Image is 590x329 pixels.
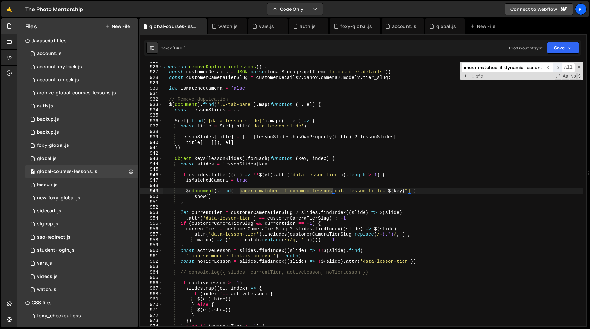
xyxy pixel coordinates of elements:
[140,216,163,221] div: 954
[140,264,163,270] div: 963
[37,169,97,175] div: global-courses-lessons.js
[37,143,69,148] div: foxy-global.js
[140,91,163,97] div: 931
[553,63,562,72] span: ​
[37,247,75,253] div: student-login.js
[37,208,61,214] div: sidecart.js
[140,297,163,302] div: 969
[140,129,163,135] div: 938
[140,302,163,308] div: 970
[140,145,163,151] div: 941
[37,261,52,266] div: vars.js
[25,244,138,257] div: 13533/46953.js
[37,116,59,122] div: backup.js
[37,274,58,280] div: videos.js
[140,232,163,237] div: 957
[37,195,80,201] div: new-foxy-global.js
[140,242,163,248] div: 959
[140,199,163,205] div: 951
[140,307,163,313] div: 971
[37,313,81,319] div: foxy_checkout.css
[140,194,163,200] div: 950
[505,3,573,15] a: Connect to Webflow
[140,102,163,107] div: 933
[555,73,561,80] span: RegExp Search
[140,205,163,210] div: 952
[140,226,163,232] div: 956
[25,113,138,126] div: 13533/45031.js
[161,45,186,51] div: Saved
[140,75,163,81] div: 928
[25,47,138,60] div: 13533/34220.js
[25,152,138,165] div: 13533/39483.js
[462,63,544,72] input: Search for
[25,309,138,322] div: 13533/38507.css
[140,275,163,281] div: 965
[140,188,163,194] div: 949
[17,34,138,47] div: Javascript files
[31,170,35,175] span: 0
[25,204,138,218] div: 13533/43446.js
[462,73,469,79] span: Toggle Replace mode
[172,45,186,51] div: [DATE]
[25,5,83,13] div: The Photo Mentorship
[25,87,138,100] div: 13533/43968.js
[570,73,577,80] span: Whole Word Search
[470,23,498,29] div: New File
[140,281,163,286] div: 966
[140,172,163,178] div: 946
[140,86,163,91] div: 930
[469,74,486,79] span: 1 of 2
[575,3,587,15] a: Pi
[340,23,372,29] div: foxy-global.js
[509,45,543,51] div: Prod is out of sync
[140,107,163,113] div: 934
[140,162,163,167] div: 944
[140,80,163,86] div: 929
[140,291,163,297] div: 968
[37,129,59,135] div: backup.js
[25,178,138,191] div: 13533/35472.js
[140,118,163,124] div: 936
[392,23,417,29] div: account.js
[37,156,57,162] div: global.js
[544,63,553,72] span: ​
[562,63,575,72] span: Alt-Enter
[140,151,163,156] div: 942
[140,69,163,75] div: 927
[37,90,116,96] div: archive-global-courses-lessons.js
[25,218,138,231] div: 13533/35364.js
[37,221,58,227] div: signup.js
[140,248,163,254] div: 960
[25,100,138,113] div: 13533/34034.js
[140,113,163,118] div: 935
[140,313,163,319] div: 972
[140,210,163,216] div: 953
[140,286,163,291] div: 967
[37,77,79,83] div: account-unlock.js
[140,237,163,243] div: 958
[547,42,579,54] button: Save
[140,270,163,275] div: 964
[25,23,37,30] h2: Files
[37,51,62,57] div: account.js
[140,167,163,172] div: 945
[25,126,138,139] div: 13533/45030.js
[140,318,163,324] div: 973
[140,183,163,189] div: 948
[25,231,138,244] div: 13533/47004.js
[1,1,17,17] a: 🤙
[140,134,163,140] div: 939
[105,24,130,29] button: New File
[140,259,163,264] div: 962
[267,3,323,15] button: Code Only
[25,257,138,270] div: 13533/38978.js
[259,23,274,29] div: vars.js
[562,73,569,80] span: CaseSensitive Search
[17,296,138,309] div: CSS files
[140,97,163,102] div: 932
[218,23,238,29] div: watch.js
[37,234,70,240] div: sso-redirect.js
[140,59,163,64] div: 925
